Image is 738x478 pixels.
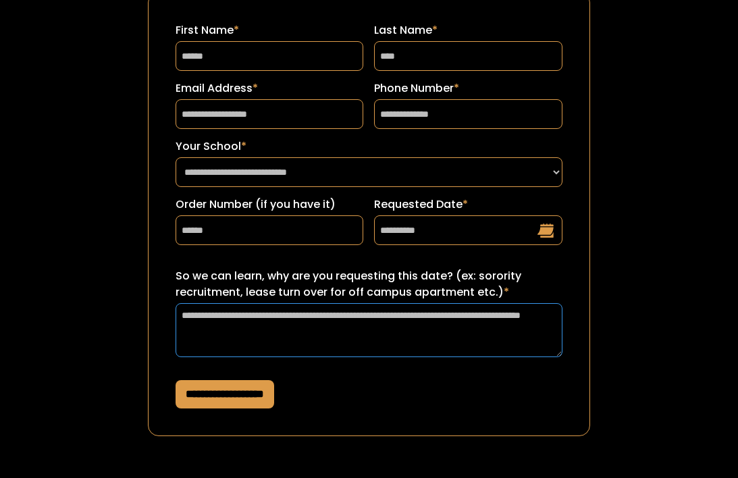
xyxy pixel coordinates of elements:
label: So we can learn, why are you requesting this date? (ex: sorority recruitment, lease turn over for... [176,268,563,300]
label: First Name [176,22,364,38]
label: Phone Number [374,80,562,97]
label: Your School [176,138,563,155]
label: Requested Date [374,196,562,213]
label: Order Number (if you have it) [176,196,364,213]
label: Last Name [374,22,562,38]
label: Email Address [176,80,364,97]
